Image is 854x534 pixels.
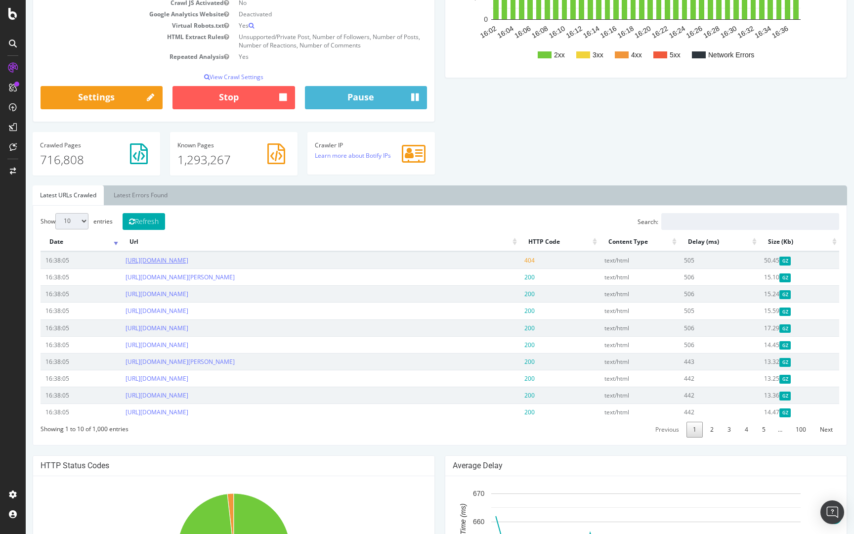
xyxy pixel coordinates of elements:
[678,422,694,437] a: 2
[713,422,729,437] a: 4
[642,24,661,40] text: 16:24
[100,357,209,366] a: [URL][DOMAIN_NAME][PERSON_NAME]
[733,252,813,268] td: 50.45
[573,24,593,40] text: 16:16
[208,8,401,20] td: Deactivated
[733,403,813,420] td: 14.47
[574,387,654,403] td: text/html
[14,142,127,148] h4: Pages Crawled
[100,391,163,400] a: [URL][DOMAIN_NAME]
[15,232,95,252] th: Date: activate to sort column ascending
[746,425,763,434] span: …
[733,302,813,319] td: 15.59
[539,24,558,40] text: 16:12
[820,500,844,524] div: Open Intercom Messenger
[745,24,764,40] text: 16:36
[15,302,95,319] td: 16:38:05
[727,24,747,40] text: 16:34
[447,489,459,497] text: 670
[730,422,746,437] a: 5
[754,324,765,333] span: Gzipped Content
[499,307,509,315] span: 200
[653,370,733,387] td: 442
[607,24,627,40] text: 16:20
[733,370,813,387] td: 13.25
[279,86,401,110] button: Pause
[499,290,509,298] span: 200
[754,358,765,366] span: Gzipped Content
[14,151,127,168] p: 716,808
[97,213,139,230] button: Refresh
[95,232,494,252] th: Url: activate to sort column ascending
[15,461,401,471] h4: HTTP Status Codes
[15,353,95,370] td: 16:38:05
[754,341,765,350] span: Gzipped Content
[625,24,644,40] text: 16:22
[522,24,541,40] text: 16:10
[661,422,677,437] a: 1
[556,24,575,40] text: 16:14
[15,420,103,433] div: Showing 1 to 10 of 1,000 entries
[711,24,730,40] text: 16:32
[612,213,813,230] label: Search:
[754,257,765,265] span: Gzipped Content
[676,24,695,40] text: 16:28
[574,302,654,319] td: text/html
[764,422,787,437] a: 100
[623,422,660,437] a: Previous
[733,232,813,252] th: Size (Kb): activate to sort column ascending
[289,151,365,160] a: Learn more about Botify IPs
[733,285,813,302] td: 15.24
[653,252,733,268] td: 505
[693,24,713,40] text: 16:30
[754,308,765,316] span: Gzipped Content
[653,285,733,302] td: 506
[15,252,95,268] td: 16:38:05
[683,51,728,59] text: Network Errors
[81,185,149,205] a: Latest Errors Found
[100,290,163,298] a: [URL][DOMAIN_NAME]
[653,232,733,252] th: Delay (ms): activate to sort column ascending
[733,387,813,403] td: 13.36
[574,403,654,420] td: text/html
[470,24,490,40] text: 16:04
[30,213,63,229] select: Showentries
[574,268,654,285] td: text/html
[100,408,163,416] a: [URL][DOMAIN_NAME]
[653,353,733,370] td: 443
[447,518,459,526] text: 660
[499,341,509,349] span: 200
[653,302,733,319] td: 505
[427,461,813,471] h4: Average Delay
[15,86,137,110] a: Settings
[695,422,712,437] a: 3
[15,387,95,403] td: 16:38:05
[636,213,813,230] input: Search:
[15,73,401,81] p: View Crawl Settings
[499,408,509,416] span: 200
[499,256,509,265] span: 404
[574,252,654,268] td: text/html
[754,392,765,400] span: Gzipped Content
[574,319,654,336] td: text/html
[528,51,539,59] text: 2xx
[653,403,733,420] td: 442
[208,31,401,51] td: Unsupported/Private Post, Number of Followers, Number of Posts, Number of Reactions, Number of Co...
[574,370,654,387] td: text/html
[499,391,509,400] span: 200
[15,268,95,285] td: 16:38:05
[653,387,733,403] td: 442
[487,24,507,40] text: 16:06
[494,232,574,252] th: HTTP Code: activate to sort column ascending
[733,336,813,353] td: 14.45
[754,290,765,299] span: Gzipped Content
[499,374,509,383] span: 200
[733,353,813,370] td: 13.32
[100,273,209,281] a: [URL][DOMAIN_NAME][PERSON_NAME]
[788,422,813,437] a: Next
[15,403,95,420] td: 16:38:05
[15,20,208,31] td: Virtual Robots.txt
[505,24,524,40] text: 16:08
[659,24,678,40] text: 16:26
[208,51,401,62] td: Yes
